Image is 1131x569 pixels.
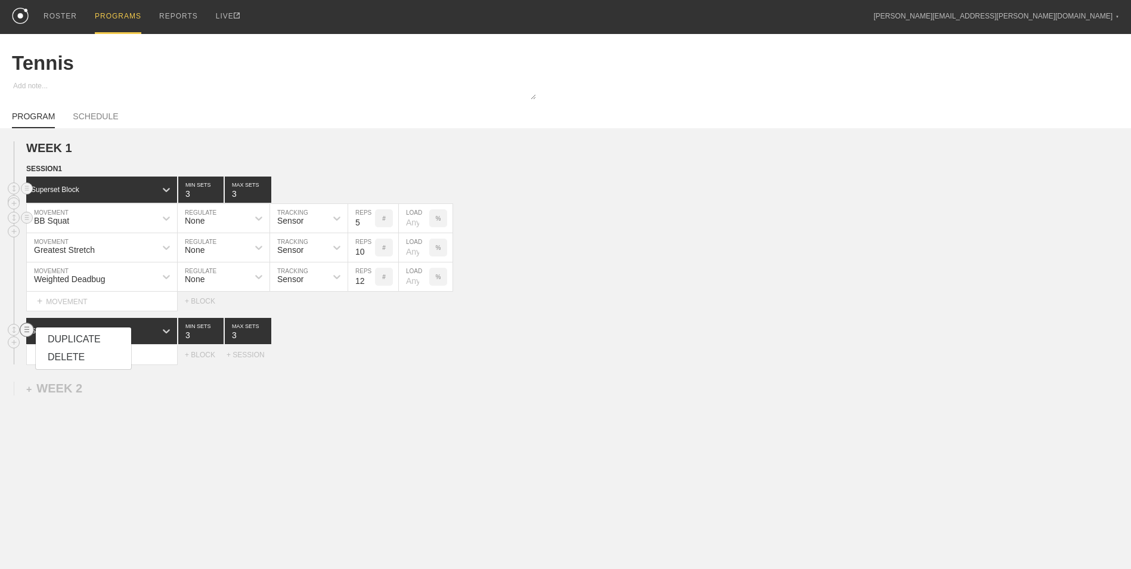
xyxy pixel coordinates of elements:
[26,382,82,395] div: WEEK 2
[277,274,303,284] div: Sensor
[225,177,271,203] input: None
[1115,13,1119,20] div: ▼
[12,112,55,128] a: PROGRAM
[26,165,62,173] span: SESSION 1
[382,245,386,251] p: #
[34,216,69,225] div: BB Squat
[277,216,303,225] div: Sensor
[185,245,204,255] div: None
[12,8,29,24] img: logo
[37,296,42,306] span: +
[277,245,303,255] div: Sensor
[26,141,72,154] span: WEEK 1
[26,345,178,365] div: MOVEMENT
[382,274,386,280] p: #
[227,351,274,359] div: + SESSION
[34,274,106,284] div: Weighted Deadbug
[399,233,429,262] input: Any
[185,351,227,359] div: + BLOCK
[225,318,271,344] input: None
[436,245,441,251] p: %
[36,330,131,348] div: DUPLICATE
[31,185,79,194] div: Superset Block
[36,348,131,366] div: DELETE
[26,292,178,311] div: MOVEMENT
[436,215,441,222] p: %
[399,204,429,233] input: Any
[436,274,441,280] p: %
[185,216,204,225] div: None
[26,384,32,394] span: +
[185,274,204,284] div: None
[34,245,95,255] div: Greatest Stretch
[1071,512,1131,569] iframe: Chat Widget
[399,262,429,291] input: Any
[382,215,386,222] p: #
[185,297,227,305] div: + BLOCK
[73,112,118,127] a: SCHEDULE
